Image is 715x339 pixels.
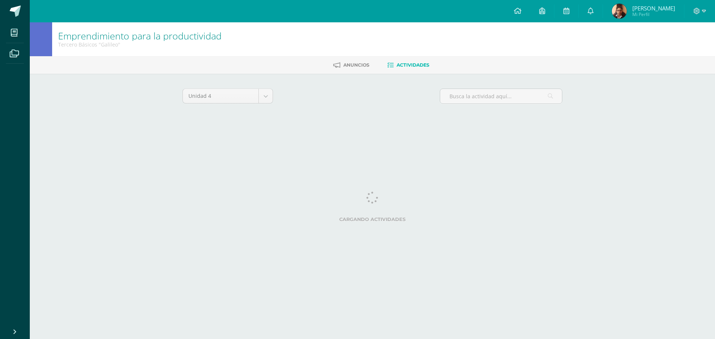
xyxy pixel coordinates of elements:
[440,89,562,103] input: Busca la actividad aquí...
[632,11,675,17] span: Mi Perfil
[612,4,627,19] img: 3a6ce4f768a7b1eafc7f18269d90ebb8.png
[387,59,429,71] a: Actividades
[58,31,222,41] h1: Emprendimiento para la productividad
[58,41,222,48] div: Tercero Básicos 'Galileo'
[397,62,429,68] span: Actividades
[183,89,273,103] a: Unidad 4
[333,59,369,71] a: Anuncios
[632,4,675,12] span: [PERSON_NAME]
[182,217,562,222] label: Cargando actividades
[58,29,222,42] a: Emprendimiento para la productividad
[343,62,369,68] span: Anuncios
[188,89,253,103] span: Unidad 4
